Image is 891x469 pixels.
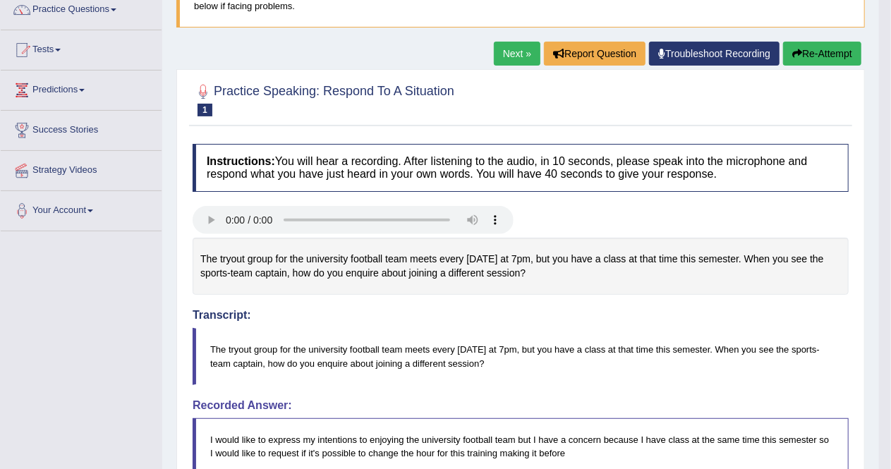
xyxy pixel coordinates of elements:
[193,144,849,191] h4: You will hear a recording. After listening to the audio, in 10 seconds, please speak into the mic...
[783,42,861,66] button: Re-Attempt
[193,81,454,116] h2: Practice Speaking: Respond To A Situation
[198,104,212,116] span: 1
[494,42,540,66] a: Next »
[1,151,162,186] a: Strategy Videos
[1,111,162,146] a: Success Stories
[649,42,780,66] a: Troubleshoot Recording
[193,399,849,412] h4: Recorded Answer:
[207,155,275,167] b: Instructions:
[1,71,162,106] a: Predictions
[193,238,849,295] div: The tryout group for the university football team meets every [DATE] at 7pm, but you have a class...
[1,191,162,226] a: Your Account
[1,30,162,66] a: Tests
[193,328,849,384] blockquote: The tryout group for the university football team meets every [DATE] at 7pm, but you have a class...
[544,42,645,66] button: Report Question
